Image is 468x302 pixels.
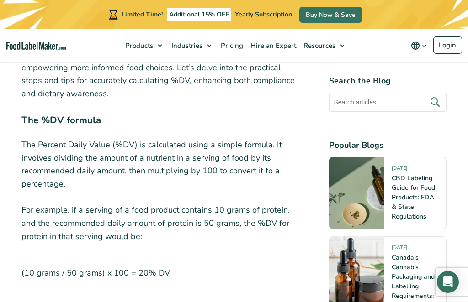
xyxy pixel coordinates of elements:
span: Pricing [218,41,244,50]
span: Industries [169,41,203,50]
span: Additional 15% OFF [167,8,231,21]
div: Open Intercom Messenger [437,271,459,293]
span: Limited Time! [122,10,163,19]
span: Yearly Subscription [235,10,292,19]
p: For example, if a serving of a food product contains 10 grams of protein, and the recommended dai... [21,203,299,243]
a: Hire an Expert [246,29,299,62]
a: Buy Now & Save [299,7,362,23]
h4: Popular Blogs [329,139,447,151]
span: [DATE] [392,244,407,255]
h4: Search the Blog [329,75,447,87]
a: Products [121,29,167,62]
span: [DATE] [392,165,407,175]
a: Industries [167,29,216,62]
strong: The %DV formula [21,114,101,126]
a: Login [433,36,462,54]
span: Hire an Expert [248,41,297,50]
span: Products [122,41,154,50]
span: Resources [301,41,336,50]
p: The Percent Daily Value (%DV) is calculated using a simple formula. It involves dividing the amou... [21,138,299,191]
a: Resources [299,29,349,62]
input: Search articles... [329,93,447,112]
a: CBD Labeling Guide for Food Products: FDA & State Regulations [392,174,435,221]
p: (10 grams / 50 grams) x 100 = 20% DV [21,255,299,291]
a: Pricing [216,29,246,62]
